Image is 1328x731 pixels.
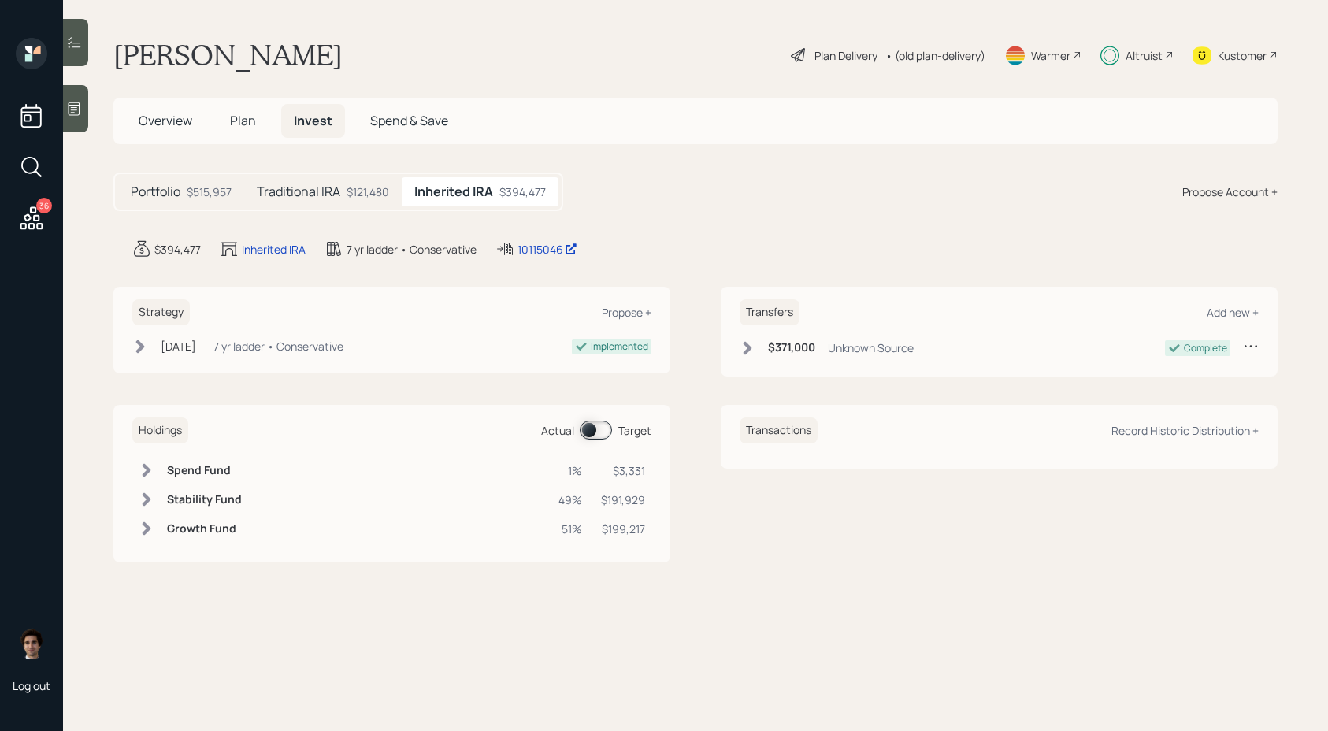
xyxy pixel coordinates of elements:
div: Plan Delivery [814,47,877,64]
div: Complete [1184,341,1227,355]
span: Invest [294,112,332,129]
div: 10115046 [517,241,577,258]
span: Plan [230,112,256,129]
h5: Traditional IRA [257,184,340,199]
div: Target [618,422,651,439]
div: Log out [13,678,50,693]
div: $394,477 [499,184,546,200]
div: $121,480 [347,184,389,200]
div: Implemented [591,340,648,354]
div: $515,957 [187,184,232,200]
div: 36 [36,198,52,213]
div: Record Historic Distribution + [1111,423,1259,438]
h6: Stability Fund [167,493,242,507]
div: $199,217 [601,521,645,537]
div: Actual [541,422,574,439]
div: 49% [558,492,582,508]
div: Propose + [602,305,651,320]
h5: Portfolio [131,184,180,199]
div: Propose Account + [1182,184,1278,200]
div: 1% [558,462,582,479]
span: Spend & Save [370,112,448,129]
div: 7 yr ladder • Conservative [213,338,343,354]
h6: Holdings [132,417,188,443]
img: harrison-schaefer-headshot-2.png [16,628,47,659]
div: Kustomer [1218,47,1267,64]
h6: Spend Fund [167,464,242,477]
h6: Transfers [740,299,799,325]
div: $3,331 [601,462,645,479]
span: Overview [139,112,192,129]
div: $191,929 [601,492,645,508]
div: • (old plan-delivery) [885,47,985,64]
div: Inherited IRA [242,241,306,258]
h5: Inherited IRA [414,184,493,199]
h6: Transactions [740,417,818,443]
h6: Growth Fund [167,522,242,536]
h1: [PERSON_NAME] [113,38,343,72]
h6: $371,000 [768,341,815,354]
div: Altruist [1126,47,1163,64]
div: 7 yr ladder • Conservative [347,241,477,258]
div: [DATE] [161,338,196,354]
div: Unknown Source [828,340,914,356]
div: $394,477 [154,241,201,258]
div: Warmer [1031,47,1070,64]
h6: Strategy [132,299,190,325]
div: Add new + [1207,305,1259,320]
div: 51% [558,521,582,537]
